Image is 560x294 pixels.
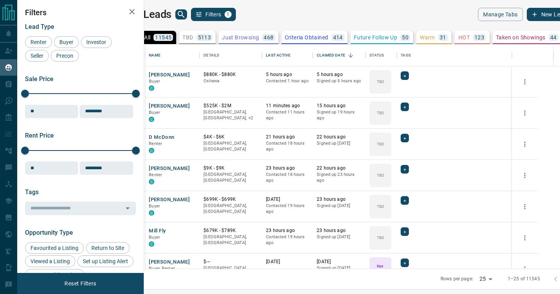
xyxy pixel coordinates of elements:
[377,204,384,209] p: TBD
[266,44,290,66] div: Last Active
[149,71,190,79] button: [PERSON_NAME]
[401,134,409,142] div: +
[149,44,161,66] div: Name
[370,263,391,275] p: Not Responsive
[333,35,343,40] p: 414
[149,259,190,266] button: [PERSON_NAME]
[317,265,362,271] p: Signed up [DATE]
[149,141,162,146] span: Renter
[145,44,200,66] div: Name
[402,35,408,40] p: 50
[25,23,54,30] span: Lead Type
[317,109,362,121] p: Signed up 19 hours ago
[25,8,136,17] h2: Filters
[266,259,309,265] p: [DATE]
[155,35,171,40] p: 11545
[149,266,175,271] span: Buyer, Renter
[25,50,49,62] div: Seller
[149,179,154,184] div: condos.ca
[317,134,362,140] p: 22 hours ago
[285,35,328,40] p: Criteria Obtained
[149,110,160,115] span: Buyer
[317,227,362,234] p: 23 hours ago
[200,44,262,66] div: Details
[441,276,473,282] p: Rows per page:
[203,259,258,265] p: $---
[420,35,435,40] p: Warm
[496,35,546,40] p: Taken on Showings
[478,8,523,21] button: Manage Tabs
[86,242,130,254] div: Return to Site
[474,35,484,40] p: 123
[89,245,127,251] span: Return to Site
[149,235,160,240] span: Buyer
[317,259,362,265] p: [DATE]
[266,134,309,140] p: 21 hours ago
[354,35,397,40] p: Future Follow Up
[401,44,411,66] div: Tags
[458,35,470,40] p: HOT
[203,265,258,271] p: [GEOGRAPHIC_DATA]
[262,44,313,66] div: Last Active
[313,44,366,66] div: Claimed Date
[203,71,258,78] p: $880K - $880K
[266,165,309,172] p: 23 hours ago
[266,227,309,234] p: 23 hours ago
[144,35,150,40] p: All
[401,103,409,111] div: +
[519,138,531,150] button: more
[317,203,362,209] p: Signed up [DATE]
[266,103,309,109] p: 11 minutes ago
[84,39,109,45] span: Investor
[377,172,384,178] p: TBD
[403,228,406,236] span: +
[403,259,406,267] span: +
[28,53,46,59] span: Seller
[191,8,236,21] button: Filters1
[508,276,540,282] p: 1–25 of 11545
[149,134,174,141] button: D McDonn
[149,172,162,177] span: Renter
[476,273,495,285] div: 25
[345,50,356,61] button: Sort
[403,165,406,173] span: +
[266,109,309,121] p: Contacted 11 hours ago
[25,242,84,254] div: Favourited a Listing
[149,117,154,122] div: condos.ca
[550,35,557,40] p: 44
[203,234,258,246] p: [GEOGRAPHIC_DATA], [GEOGRAPHIC_DATA]
[266,196,309,203] p: [DATE]
[57,39,76,45] span: Buyer
[149,148,154,153] div: condos.ca
[369,44,384,66] div: Status
[266,203,309,215] p: Contacted 19 hours ago
[401,227,409,236] div: +
[401,196,409,205] div: +
[127,8,171,21] h1: My Leads
[203,227,258,234] p: $679K - $789K
[80,258,131,264] span: Set up Listing Alert
[366,44,397,66] div: Status
[28,258,73,264] span: Viewed a Listing
[81,36,112,48] div: Investor
[198,35,211,40] p: 5113
[266,78,309,84] p: Contacted 1 hour ago
[149,241,154,247] div: condos.ca
[175,9,187,19] button: search button
[401,259,409,267] div: +
[149,85,154,91] div: condos.ca
[28,245,81,251] span: Favourited a Listing
[203,172,258,184] p: [GEOGRAPHIC_DATA], [GEOGRAPHIC_DATA]
[25,36,52,48] div: Renter
[203,196,258,203] p: $699K - $699K
[25,255,75,267] div: Viewed a Listing
[317,165,362,172] p: 22 hours ago
[203,140,258,152] p: [GEOGRAPHIC_DATA], [GEOGRAPHIC_DATA]
[519,263,531,275] button: more
[203,103,258,109] p: $525K - $2M
[149,210,154,216] div: condos.ca
[403,197,406,204] span: +
[317,71,362,78] p: 5 hours ago
[317,78,362,84] p: Signed up 5 hours ago
[403,134,406,142] span: +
